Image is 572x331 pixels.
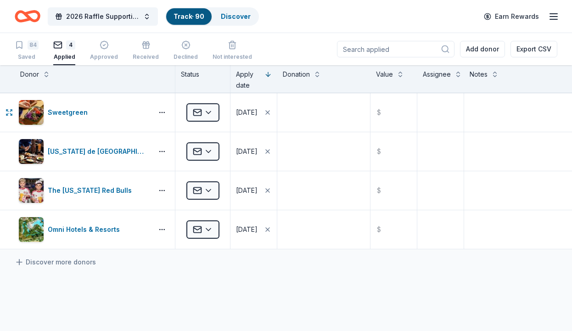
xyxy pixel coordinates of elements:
button: Image for The New York Red BullsThe [US_STATE] Red Bulls [18,178,149,203]
button: 2026 Raffle Supporting American [MEDICAL_DATA] Society's "Making Strides Against [MEDICAL_DATA]" [48,7,158,26]
button: Not interested [213,37,252,65]
div: Applied [53,53,75,61]
div: Donation [283,69,310,80]
div: The [US_STATE] Red Bulls [48,185,135,196]
div: Apply date [236,69,261,91]
button: Image for Texas de Brazil[US_STATE] de [GEOGRAPHIC_DATA] [18,139,149,164]
div: 4 [66,40,75,50]
button: [DATE] [230,210,277,249]
button: Add donor [460,41,505,57]
div: Declined [174,53,198,61]
button: Approved [90,37,118,65]
button: [DATE] [230,171,277,210]
div: [DATE] [236,146,258,157]
div: Omni Hotels & Resorts [48,224,123,235]
div: Value [376,69,393,80]
div: Approved [90,53,118,61]
div: 84 [28,40,39,50]
img: Image for Omni Hotels & Resorts [19,217,44,242]
button: [DATE] [230,93,277,132]
button: 84Saved [15,37,39,65]
button: Export CSV [510,41,557,57]
button: Declined [174,37,198,65]
button: Received [133,37,159,65]
div: [DATE] [236,185,258,196]
a: Track· 90 [174,12,204,20]
button: Track· 90Discover [165,7,259,26]
button: Image for SweetgreenSweetgreen [18,100,149,125]
img: Image for The New York Red Bulls [19,178,44,203]
div: Not interested [213,53,252,61]
button: [DATE] [230,132,277,171]
div: [US_STATE] de [GEOGRAPHIC_DATA] [48,146,149,157]
div: Sweetgreen [48,107,91,118]
div: Status [175,65,230,93]
div: Notes [470,69,488,80]
span: 2026 Raffle Supporting American [MEDICAL_DATA] Society's "Making Strides Against [MEDICAL_DATA]" [66,11,140,22]
div: Received [133,53,159,61]
div: Assignee [423,69,451,80]
input: Search applied [337,41,454,57]
img: Image for Texas de Brazil [19,139,44,164]
button: 4Applied [53,37,75,65]
div: [DATE] [236,224,258,235]
a: Home [15,6,40,27]
a: Earn Rewards [478,8,544,25]
div: [DATE] [236,107,258,118]
a: Discover more donors [15,257,96,268]
div: Saved [15,53,39,61]
button: Image for Omni Hotels & ResortsOmni Hotels & Resorts [18,217,149,242]
a: Discover [221,12,251,20]
img: Image for Sweetgreen [19,100,44,125]
div: Donor [20,69,39,80]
